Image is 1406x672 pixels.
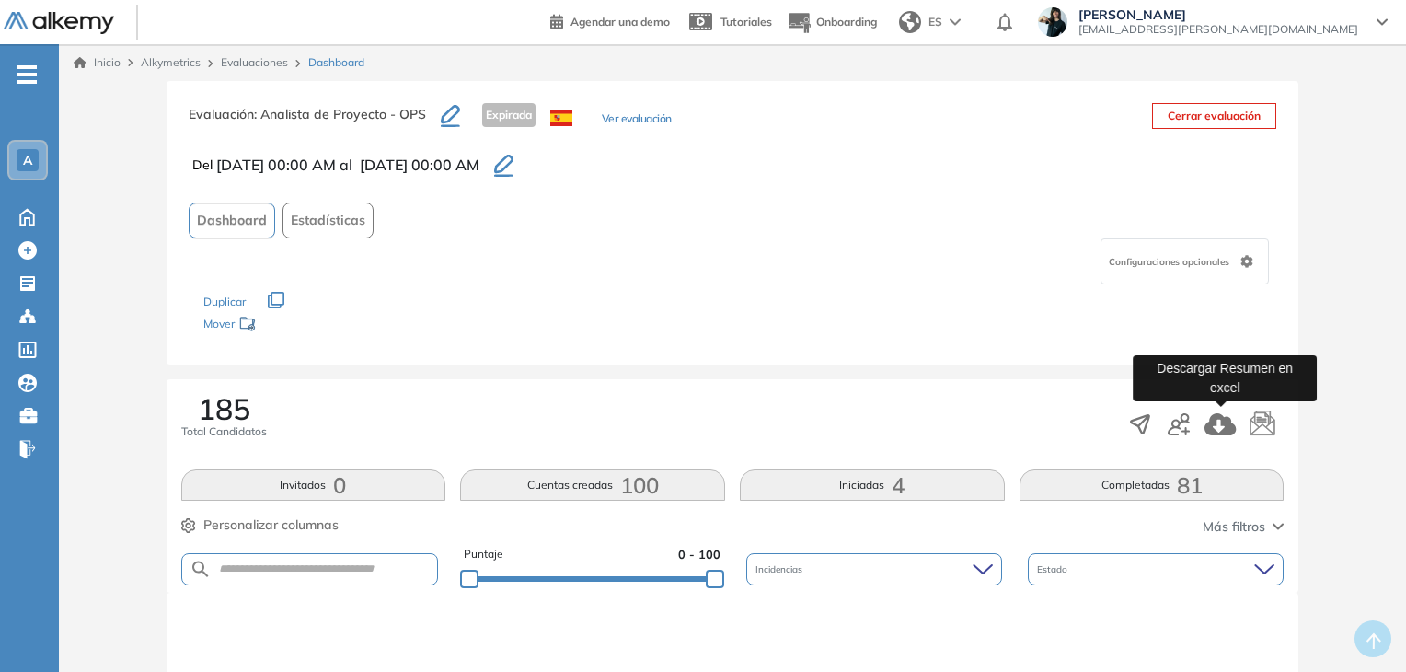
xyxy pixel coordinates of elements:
[216,154,336,176] span: [DATE] 00:00 AM
[4,12,114,35] img: Logo
[340,154,352,176] span: al
[360,154,479,176] span: [DATE] 00:00 AM
[1133,355,1317,401] div: Descargar Resumen en excel
[141,55,201,69] span: Alkymetrics
[570,15,670,29] span: Agendar una demo
[254,106,426,122] span: : Analista de Proyecto - OPS
[482,103,536,127] span: Expirada
[1203,517,1265,537] span: Más filtros
[755,562,806,576] span: Incidencias
[189,203,275,238] button: Dashboard
[720,15,772,29] span: Tutoriales
[550,9,670,31] a: Agendar una demo
[192,156,213,175] span: Del
[189,103,441,142] h3: Evaluación
[550,110,572,126] img: ESP
[197,211,267,230] span: Dashboard
[1152,103,1276,129] button: Cerrar evaluación
[1037,562,1071,576] span: Estado
[17,73,37,76] i: -
[203,308,387,342] div: Mover
[950,18,961,26] img: arrow
[1109,255,1233,269] span: Configuraciones opcionales
[899,11,921,33] img: world
[787,3,877,42] button: Onboarding
[678,546,720,563] span: 0 - 100
[928,14,942,30] span: ES
[203,516,339,535] span: Personalizar columnas
[1203,517,1284,537] button: Más filtros
[1028,553,1284,585] div: Estado
[282,203,374,238] button: Estadísticas
[1078,22,1358,37] span: [EMAIL_ADDRESS][PERSON_NAME][DOMAIN_NAME]
[460,469,725,501] button: Cuentas creadas100
[1078,7,1358,22] span: [PERSON_NAME]
[291,211,365,230] span: Estadísticas
[23,153,32,168] span: A
[1020,469,1285,501] button: Completadas81
[740,469,1005,501] button: Iniciadas4
[181,469,446,501] button: Invitados0
[181,516,339,535] button: Personalizar columnas
[602,110,672,130] button: Ver evaluación
[746,553,1002,585] div: Incidencias
[203,295,246,308] span: Duplicar
[74,54,121,71] a: Inicio
[198,394,250,423] span: 185
[221,55,288,69] a: Evaluaciones
[464,546,503,563] span: Puntaje
[190,558,212,581] img: SEARCH_ALT
[181,423,267,440] span: Total Candidatos
[1101,238,1269,284] div: Configuraciones opcionales
[308,54,364,71] span: Dashboard
[816,15,877,29] span: Onboarding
